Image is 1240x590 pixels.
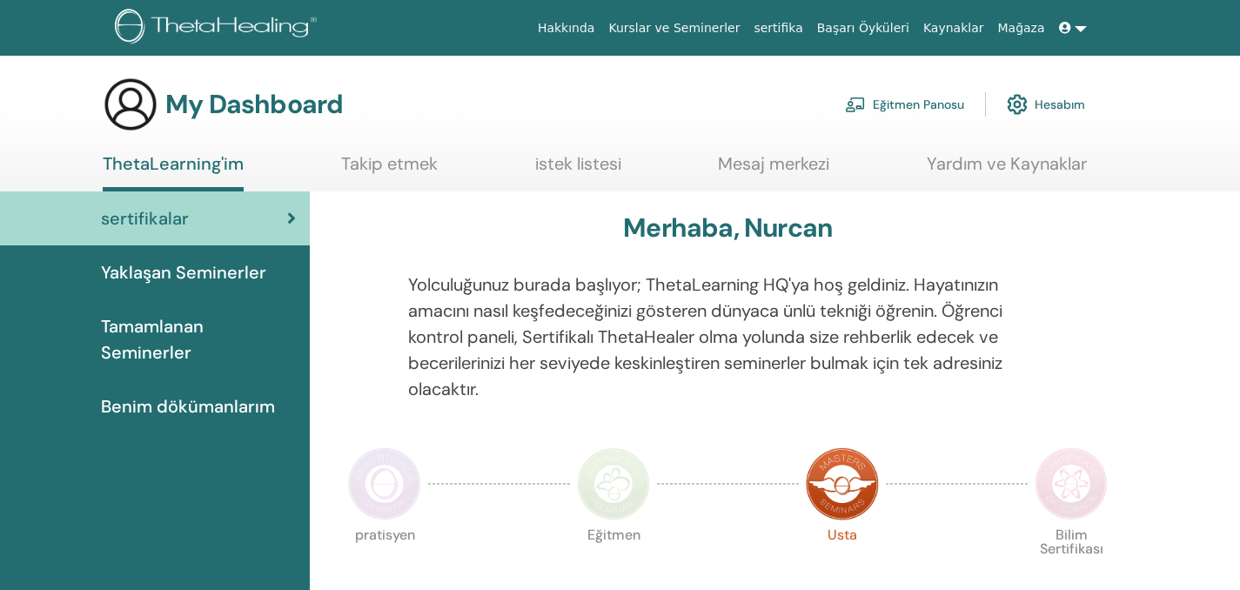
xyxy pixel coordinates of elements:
[990,12,1051,44] a: Mağaza
[1007,90,1028,119] img: cog.svg
[408,272,1049,402] p: Yolculuğunuz burada başlıyor; ThetaLearning HQ'ya hoş geldiniz. Hayatınızın amacını nasıl keşfede...
[927,153,1087,187] a: Yardım ve Kaynaklar
[103,77,158,132] img: generic-user-icon.jpg
[718,153,829,187] a: Mesaj merkezi
[101,259,266,285] span: Yaklaşan Seminerler
[747,12,809,44] a: sertifika
[531,12,602,44] a: Hakkında
[101,393,275,419] span: Benim dökümanlarım
[101,313,296,365] span: Tamamlanan Seminerler
[623,212,833,244] h3: Merhaba, Nurcan
[916,12,991,44] a: Kaynaklar
[165,89,343,120] h3: My Dashboard
[535,153,621,187] a: istek listesi
[577,447,650,520] img: Instructor
[348,447,421,520] img: Practitioner
[341,153,438,187] a: Takip etmek
[601,12,747,44] a: Kurslar ve Seminerler
[845,97,866,112] img: chalkboard-teacher.svg
[103,153,244,191] a: ThetaLearning'im
[101,205,189,231] span: sertifikalar
[806,447,879,520] img: Master
[845,85,964,124] a: Eğitmen Panosu
[810,12,916,44] a: Başarı Öyküleri
[1007,85,1085,124] a: Hesabım
[1035,447,1108,520] img: Certificate of Science
[115,9,323,48] img: logo.png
